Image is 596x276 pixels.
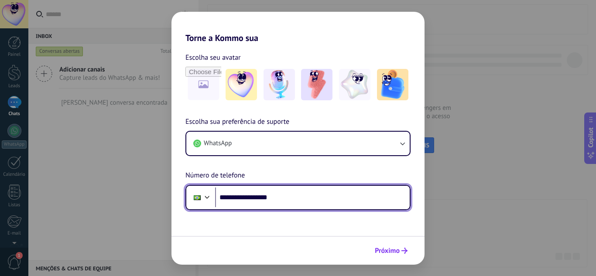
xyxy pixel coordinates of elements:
img: -5.jpeg [377,69,408,100]
span: Número de telefone [185,170,245,181]
span: Escolha seu avatar [185,52,241,63]
div: Brazil: + 55 [189,188,206,207]
img: -4.jpeg [339,69,370,100]
span: WhatsApp [204,139,232,148]
h2: Torne a Kommo sua [171,12,425,43]
span: Escolha sua preferência de suporte [185,116,289,128]
span: Próximo [375,248,400,254]
img: -3.jpeg [301,69,332,100]
button: WhatsApp [186,132,410,155]
img: -2.jpeg [264,69,295,100]
img: -1.jpeg [226,69,257,100]
button: Próximo [371,243,411,258]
